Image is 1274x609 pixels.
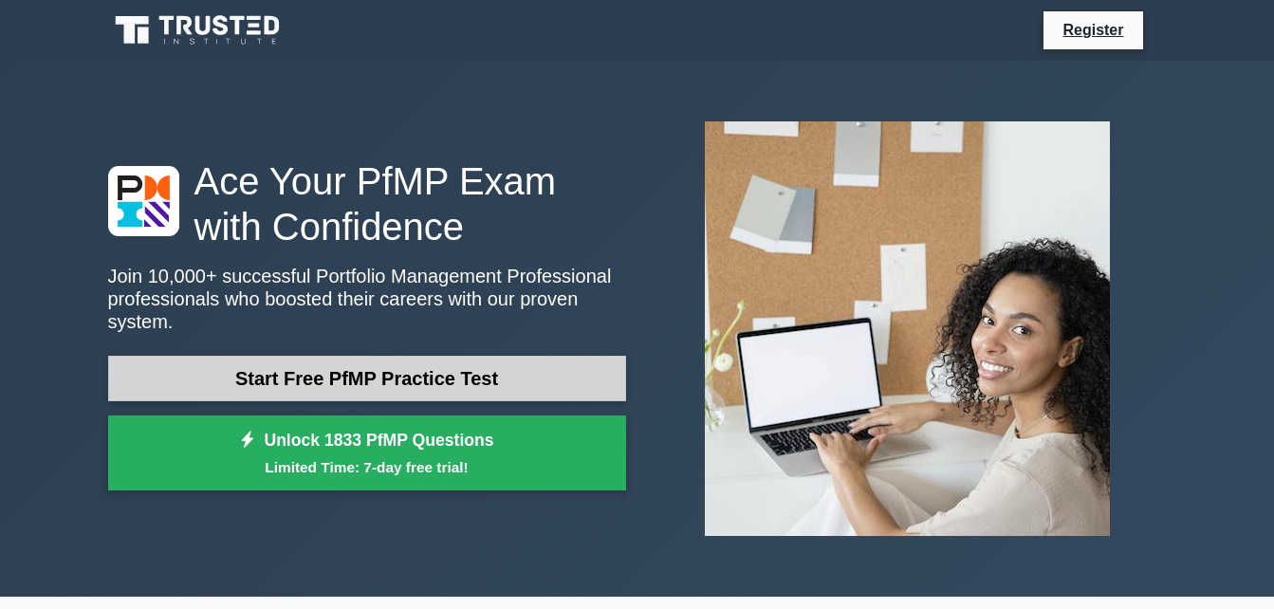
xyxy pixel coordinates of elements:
[108,158,626,249] h1: Ace Your PfMP Exam with Confidence
[132,456,602,478] small: Limited Time: 7-day free trial!
[108,415,626,491] a: Unlock 1833 PfMP QuestionsLimited Time: 7-day free trial!
[108,265,626,333] p: Join 10,000+ successful Portfolio Management Professional professionals who boosted their careers...
[1051,18,1135,42] a: Register
[108,356,626,401] a: Start Free PfMP Practice Test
